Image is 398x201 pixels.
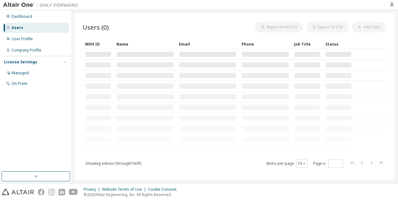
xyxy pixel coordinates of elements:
[38,189,44,195] img: facebook.svg
[85,161,141,166] span: Showing entries 1 through 10 of 0
[12,81,27,86] div: On Prem
[12,37,33,42] div: User Profile
[12,25,23,30] div: Users
[298,161,306,166] button: 10
[12,71,29,76] div: Managed
[116,39,174,49] div: Name
[85,39,111,49] div: MDH ID
[4,60,37,65] div: License Settings
[59,189,65,195] img: linkedin.svg
[12,14,32,19] div: Dashboard
[3,2,81,8] img: Altair One
[12,48,41,53] div: Company Profile
[352,22,386,32] button: Add User
[294,39,320,49] div: Job Title
[84,192,180,197] p: © 2025 Altair Engineering, Inc. All Rights Reserved.
[255,22,303,32] button: Import From CSV
[69,189,78,195] img: youtube.svg
[313,159,343,168] span: Page n.
[83,23,109,32] span: Users (0)
[48,189,55,195] img: instagram.svg
[148,187,180,192] div: Cookie Consent
[325,39,352,49] div: Status
[306,22,348,32] button: Export To CSV
[179,39,237,49] div: Email
[102,187,148,192] div: Website Terms of Use
[84,187,102,192] div: Privacy
[242,39,289,49] div: Phone
[266,159,308,168] span: Items per page
[2,189,34,195] img: altair_logo.svg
